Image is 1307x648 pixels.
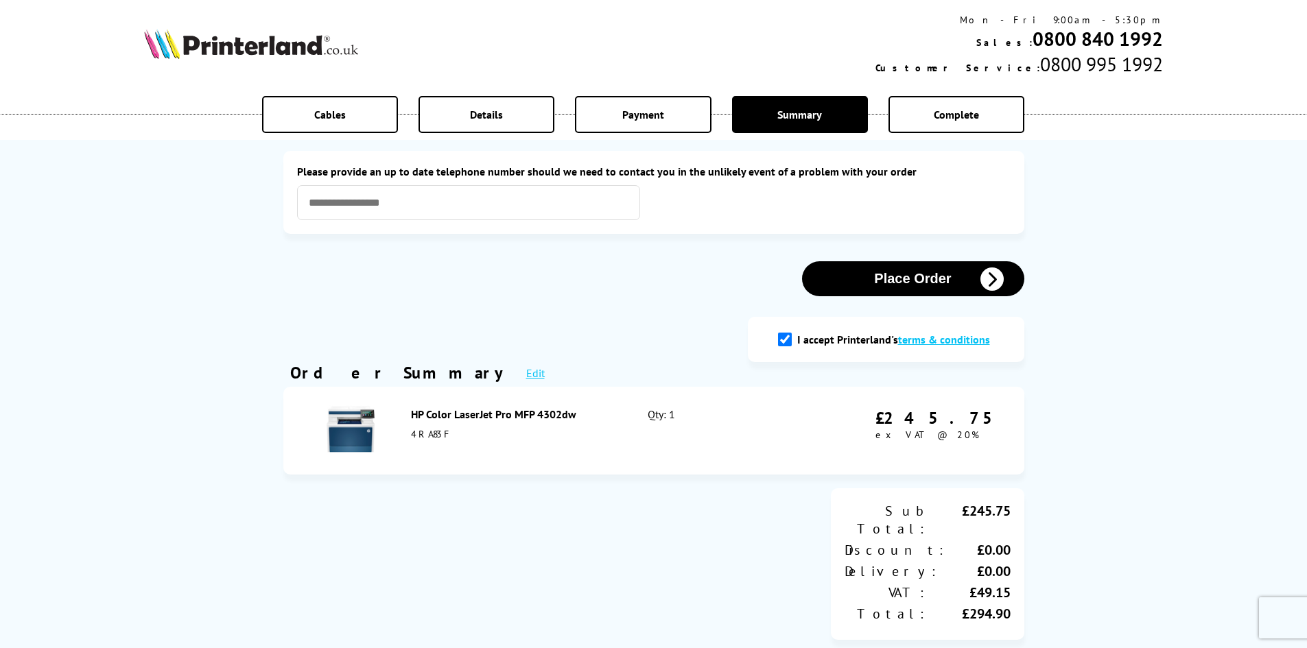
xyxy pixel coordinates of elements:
[411,407,618,421] div: HP Color LaserJet Pro MFP 4302dw
[411,428,618,440] div: 4RA83F
[845,584,928,601] div: VAT:
[470,108,503,121] span: Details
[875,407,1004,429] div: £245.75
[777,108,822,121] span: Summary
[845,605,928,623] div: Total:
[875,14,1163,26] div: Mon - Fri 9:00am - 5:30pm
[297,165,1011,178] label: Please provide an up to date telephone number should we need to contact you in the unlikely event...
[875,62,1040,74] span: Customer Service:
[976,36,1033,49] span: Sales:
[898,333,990,346] a: modal_tc
[327,405,375,453] img: HP Color LaserJet Pro MFP 4302dw
[845,502,928,538] div: Sub Total:
[802,261,1024,296] button: Place Order
[526,366,545,380] a: Edit
[947,541,1011,559] div: £0.00
[314,108,346,121] span: Cables
[290,362,513,383] div: Order Summary
[845,541,947,559] div: Discount:
[1033,26,1163,51] a: 0800 840 1992
[928,502,1011,538] div: £245.75
[934,108,979,121] span: Complete
[875,429,979,441] span: ex VAT @ 20%
[928,605,1011,623] div: £294.90
[648,407,790,454] div: Qty: 1
[144,29,358,59] img: Printerland Logo
[845,562,939,580] div: Delivery:
[797,333,997,346] label: I accept Printerland's
[939,562,1011,580] div: £0.00
[1040,51,1163,77] span: 0800 995 1992
[928,584,1011,601] div: £49.15
[622,108,664,121] span: Payment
